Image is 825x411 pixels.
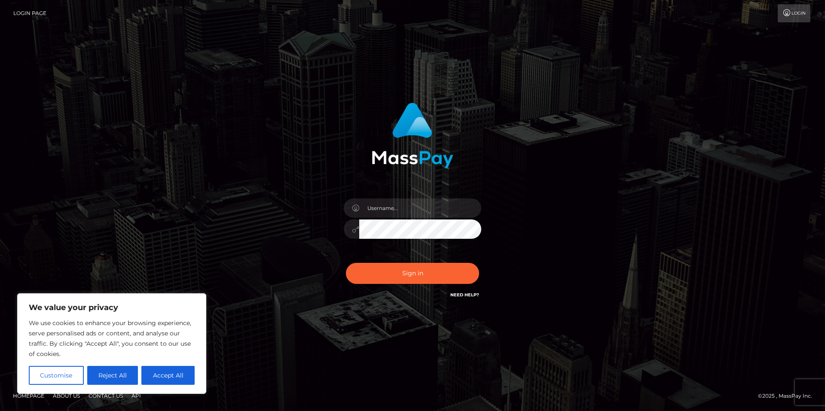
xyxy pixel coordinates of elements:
[29,366,84,385] button: Customise
[778,4,810,22] a: Login
[758,391,819,401] div: © 2025 , MassPay Inc.
[450,292,479,298] a: Need Help?
[29,318,195,359] p: We use cookies to enhance your browsing experience, serve personalised ads or content, and analys...
[128,389,144,402] a: API
[141,366,195,385] button: Accept All
[85,389,126,402] a: Contact Us
[87,366,138,385] button: Reject All
[13,4,46,22] a: Login Page
[359,198,481,218] input: Username...
[17,293,206,394] div: We value your privacy
[9,389,48,402] a: Homepage
[372,103,453,168] img: MassPay Login
[29,302,195,313] p: We value your privacy
[49,389,83,402] a: About Us
[346,263,479,284] button: Sign in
